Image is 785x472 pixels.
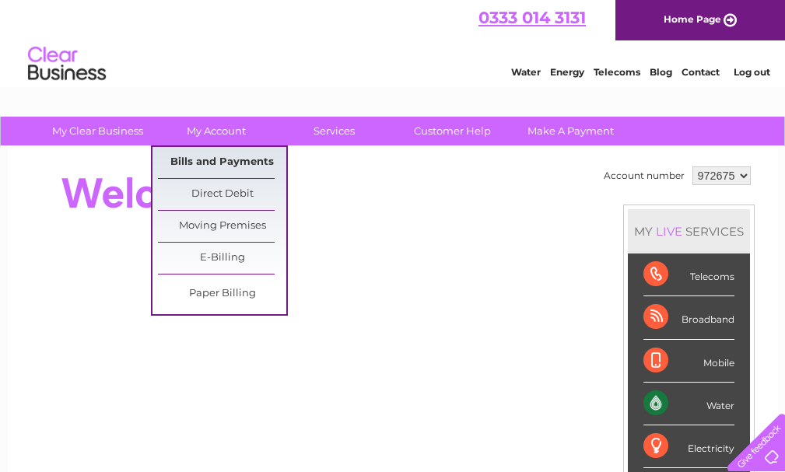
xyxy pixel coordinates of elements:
[650,66,672,78] a: Blog
[734,66,770,78] a: Log out
[158,147,286,178] a: Bills and Payments
[27,40,107,88] img: logo.png
[643,425,734,468] div: Electricity
[643,340,734,383] div: Mobile
[511,66,541,78] a: Water
[628,209,750,253] div: MY SERVICES
[152,117,280,145] a: My Account
[600,163,689,189] td: Account number
[158,278,286,309] a: Paper Billing
[478,8,599,27] a: 0333 014 3131
[33,117,162,145] a: My Clear Business
[643,296,734,339] div: Broadband
[26,9,761,75] div: Clear Business is a trading name of Verastar Limited (registered in [GEOGRAPHIC_DATA] No. 3667643...
[653,224,685,239] div: LIVE
[270,117,398,145] a: Services
[643,383,734,425] div: Water
[594,66,640,78] a: Telecoms
[388,117,517,145] a: Customer Help
[158,243,286,274] a: E-Billing
[158,179,286,210] a: Direct Debit
[643,253,734,296] div: Telecoms
[158,211,286,242] a: Moving Premises
[682,66,720,78] a: Contact
[550,66,584,78] a: Energy
[506,117,635,145] a: Make A Payment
